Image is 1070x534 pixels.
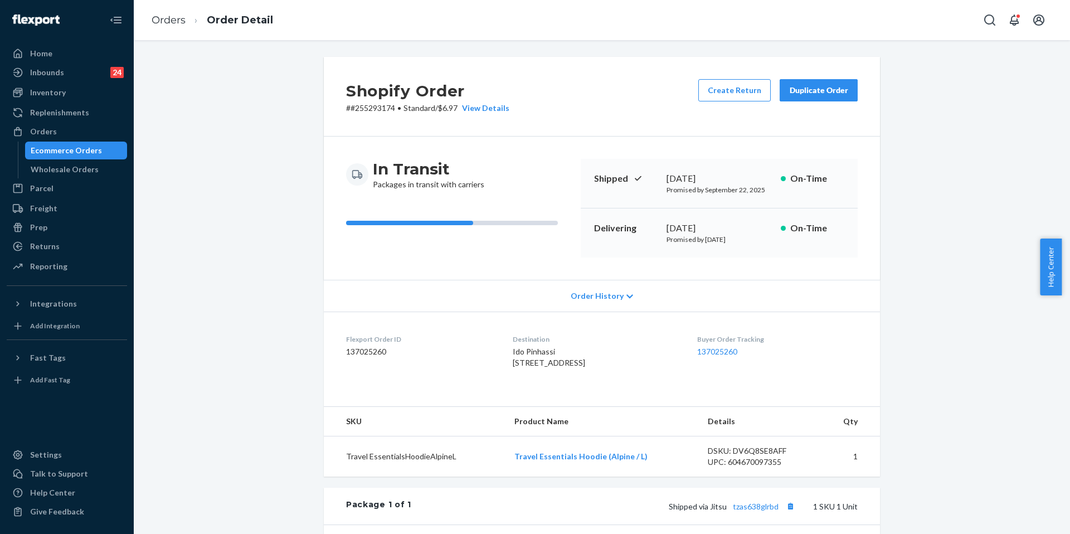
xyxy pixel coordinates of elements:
[7,64,127,81] a: Inbounds24
[789,85,848,96] div: Duplicate Order
[594,172,658,185] p: Shipped
[373,159,484,179] h3: In Transit
[30,107,89,118] div: Replenishments
[669,502,797,511] span: Shipped via Jitsu
[7,45,127,62] a: Home
[7,200,127,217] a: Freight
[373,159,484,190] div: Packages in transit with carriers
[30,468,88,479] div: Talk to Support
[12,14,60,26] img: Flexport logo
[513,334,679,344] dt: Destination
[7,84,127,101] a: Inventory
[110,67,124,78] div: 24
[346,103,509,114] p: # #255293174 / $6.97
[7,465,127,483] button: Talk to Support
[1028,9,1050,31] button: Open account menu
[7,484,127,502] a: Help Center
[152,14,186,26] a: Orders
[207,14,273,26] a: Order Detail
[505,407,699,436] th: Product Name
[7,371,127,389] a: Add Fast Tag
[30,87,66,98] div: Inventory
[31,145,102,156] div: Ecommerce Orders
[397,103,401,113] span: •
[733,502,779,511] a: tzas638glrbd
[346,499,411,513] div: Package 1 of 1
[25,142,128,159] a: Ecommerce Orders
[7,237,127,255] a: Returns
[7,219,127,236] a: Prep
[708,457,813,468] div: UPC: 604670097355
[7,104,127,122] a: Replenishments
[30,261,67,272] div: Reporting
[7,446,127,464] a: Settings
[7,503,127,521] button: Give Feedback
[30,203,57,214] div: Freight
[31,164,99,175] div: Wholesale Orders
[667,185,772,195] p: Promised by September 22, 2025
[667,222,772,235] div: [DATE]
[25,161,128,178] a: Wholesale Orders
[667,235,772,244] p: Promised by [DATE]
[346,346,495,357] dd: 137025260
[30,352,66,363] div: Fast Tags
[821,436,880,477] td: 1
[30,321,80,331] div: Add Integration
[783,499,797,513] button: Copy tracking number
[30,241,60,252] div: Returns
[411,499,858,513] div: 1 SKU 1 Unit
[708,445,813,457] div: DSKU: DV6Q8SE8AFF
[143,4,282,37] ol: breadcrumbs
[780,79,858,101] button: Duplicate Order
[346,79,509,103] h2: Shopify Order
[30,449,62,460] div: Settings
[7,123,127,140] a: Orders
[30,375,70,385] div: Add Fast Tag
[1003,9,1025,31] button: Open notifications
[821,407,880,436] th: Qty
[594,222,658,235] p: Delivering
[7,258,127,275] a: Reporting
[790,222,844,235] p: On-Time
[514,452,648,461] a: Travel Essentials Hoodie (Alpine / L)
[1040,239,1062,295] button: Help Center
[30,183,53,194] div: Parcel
[7,295,127,313] button: Integrations
[7,317,127,335] a: Add Integration
[30,67,64,78] div: Inbounds
[30,506,84,517] div: Give Feedback
[699,407,821,436] th: Details
[697,334,858,344] dt: Buyer Order Tracking
[30,126,57,137] div: Orders
[346,334,495,344] dt: Flexport Order ID
[698,79,771,101] button: Create Return
[790,172,844,185] p: On-Time
[403,103,435,113] span: Standard
[30,48,52,59] div: Home
[979,9,1001,31] button: Open Search Box
[30,222,47,233] div: Prep
[324,436,505,477] td: Travel EssentialsHoodieAlpineL
[667,172,772,185] div: [DATE]
[513,347,585,367] span: Ido Pinhassi [STREET_ADDRESS]
[105,9,127,31] button: Close Navigation
[7,179,127,197] a: Parcel
[998,501,1059,528] iframe: Opens a widget where you can chat to one of our agents
[697,347,737,356] a: 137025260
[571,290,624,302] span: Order History
[7,349,127,367] button: Fast Tags
[30,487,75,498] div: Help Center
[30,298,77,309] div: Integrations
[324,407,505,436] th: SKU
[458,103,509,114] button: View Details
